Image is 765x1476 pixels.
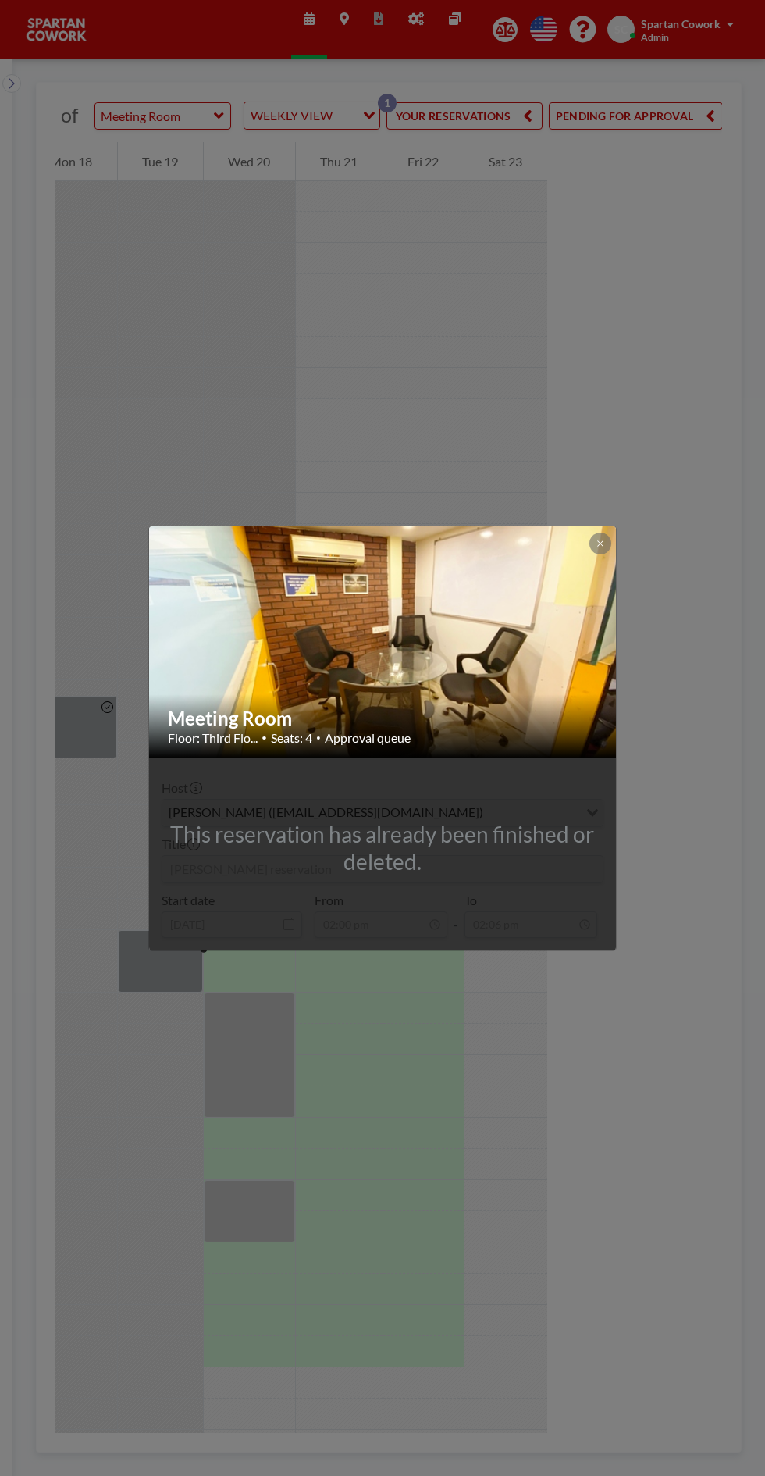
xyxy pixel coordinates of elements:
[271,730,312,746] span: Seats: 4
[316,733,321,743] span: •
[149,821,616,875] div: This reservation has already been finished or deleted.
[325,730,411,746] span: Approval queue
[168,707,599,730] h2: Meeting Room
[262,732,267,743] span: •
[149,466,617,818] img: 537.jpg
[168,730,258,746] span: Floor: Third Flo...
